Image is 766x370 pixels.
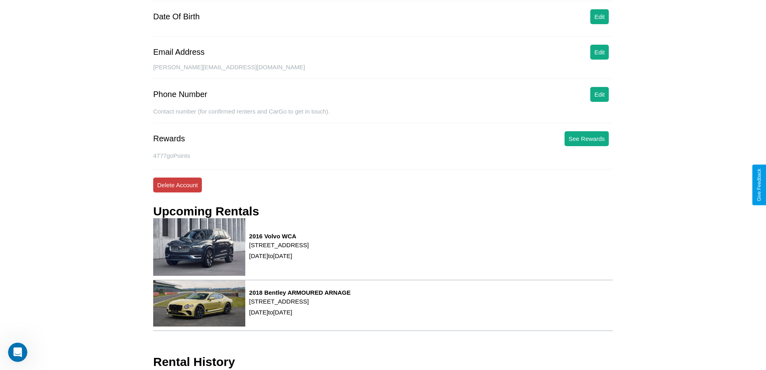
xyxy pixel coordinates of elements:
button: Edit [590,87,609,102]
h3: Rental History [153,355,235,369]
p: 4777 goPoints [153,150,613,161]
div: Date Of Birth [153,12,200,21]
p: [STREET_ADDRESS] [249,296,351,307]
button: See Rewards [565,131,609,146]
button: Edit [590,45,609,60]
div: Contact number (for confirmed renters and CarGo to get in touch). [153,108,613,123]
p: [STREET_ADDRESS] [249,240,309,250]
iframe: Intercom live chat [8,343,27,362]
img: rental [153,218,245,276]
p: [DATE] to [DATE] [249,307,351,318]
div: Give Feedback [756,169,762,201]
div: Phone Number [153,90,207,99]
div: Rewards [153,134,185,143]
button: Delete Account [153,178,202,192]
div: Email Address [153,48,205,57]
h3: 2018 Bentley ARMOURED ARNAGE [249,289,351,296]
div: [PERSON_NAME][EMAIL_ADDRESS][DOMAIN_NAME] [153,64,613,79]
p: [DATE] to [DATE] [249,250,309,261]
h3: 2016 Volvo WCA [249,233,309,240]
img: rental [153,280,245,327]
h3: Upcoming Rentals [153,205,259,218]
button: Edit [590,9,609,24]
